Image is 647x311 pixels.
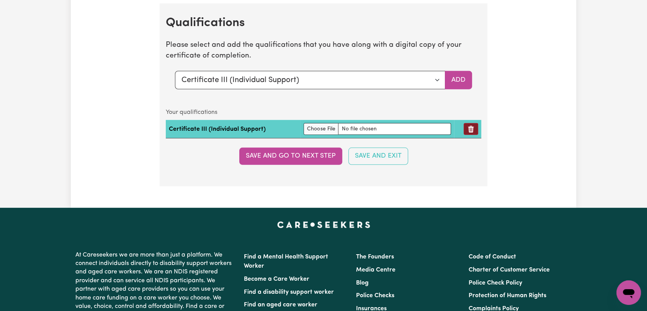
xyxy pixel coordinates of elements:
button: Remove qualification [464,123,478,135]
a: Police Checks [356,293,394,299]
iframe: Button to launch messaging window [616,280,641,305]
a: Careseekers home page [277,222,370,228]
h2: Qualifications [166,16,481,30]
a: Media Centre [356,267,395,273]
p: Please select and add the qualifications that you have along with a digital copy of your certific... [166,40,481,62]
button: Save and Exit [348,148,408,165]
a: Protection of Human Rights [469,293,546,299]
button: Add selected qualification [445,71,472,89]
a: Police Check Policy [469,280,522,286]
a: Find a Mental Health Support Worker [244,254,328,269]
a: Charter of Customer Service [469,267,550,273]
a: Find an aged care worker [244,302,317,308]
a: The Founders [356,254,394,260]
a: Code of Conduct [469,254,516,260]
a: Become a Care Worker [244,276,309,282]
a: Find a disability support worker [244,289,334,295]
td: Certificate III (Individual Support) [166,120,301,138]
a: Blog [356,280,369,286]
button: Save and go to next step [239,148,342,165]
caption: Your qualifications [166,105,481,120]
